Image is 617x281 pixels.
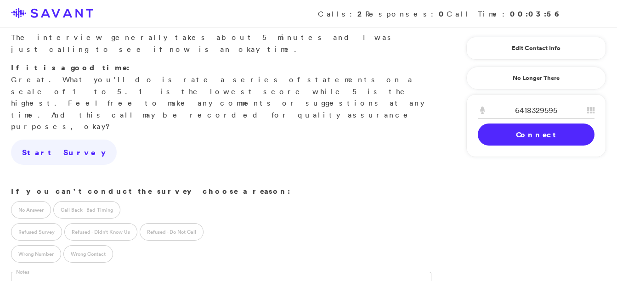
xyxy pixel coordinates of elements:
[11,245,61,263] label: Wrong Number
[11,186,290,196] strong: If you can't conduct the survey choose a reason:
[53,201,120,219] label: Call Back - Bad Timing
[478,41,594,56] a: Edit Contact Info
[11,32,431,55] p: The interview generally takes about 5 minutes and I was just calling to see if now is an okay time.
[15,269,31,275] label: Notes
[11,201,51,219] label: No Answer
[478,124,594,146] a: Connect
[64,223,137,241] label: Refused - Didn't Know Us
[357,9,365,19] strong: 2
[466,67,606,90] a: No Longer There
[11,223,62,241] label: Refused Survey
[140,223,204,241] label: Refused - Do Not Call
[11,140,117,165] a: Start Survey
[510,9,560,19] strong: 00:03:56
[11,62,130,73] strong: If it is a good time:
[63,245,113,263] label: Wrong Contact
[11,62,431,133] p: Great. What you'll do is rate a series of statements on a scale of 1 to 5. 1 is the lowest score ...
[439,9,447,19] strong: 0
